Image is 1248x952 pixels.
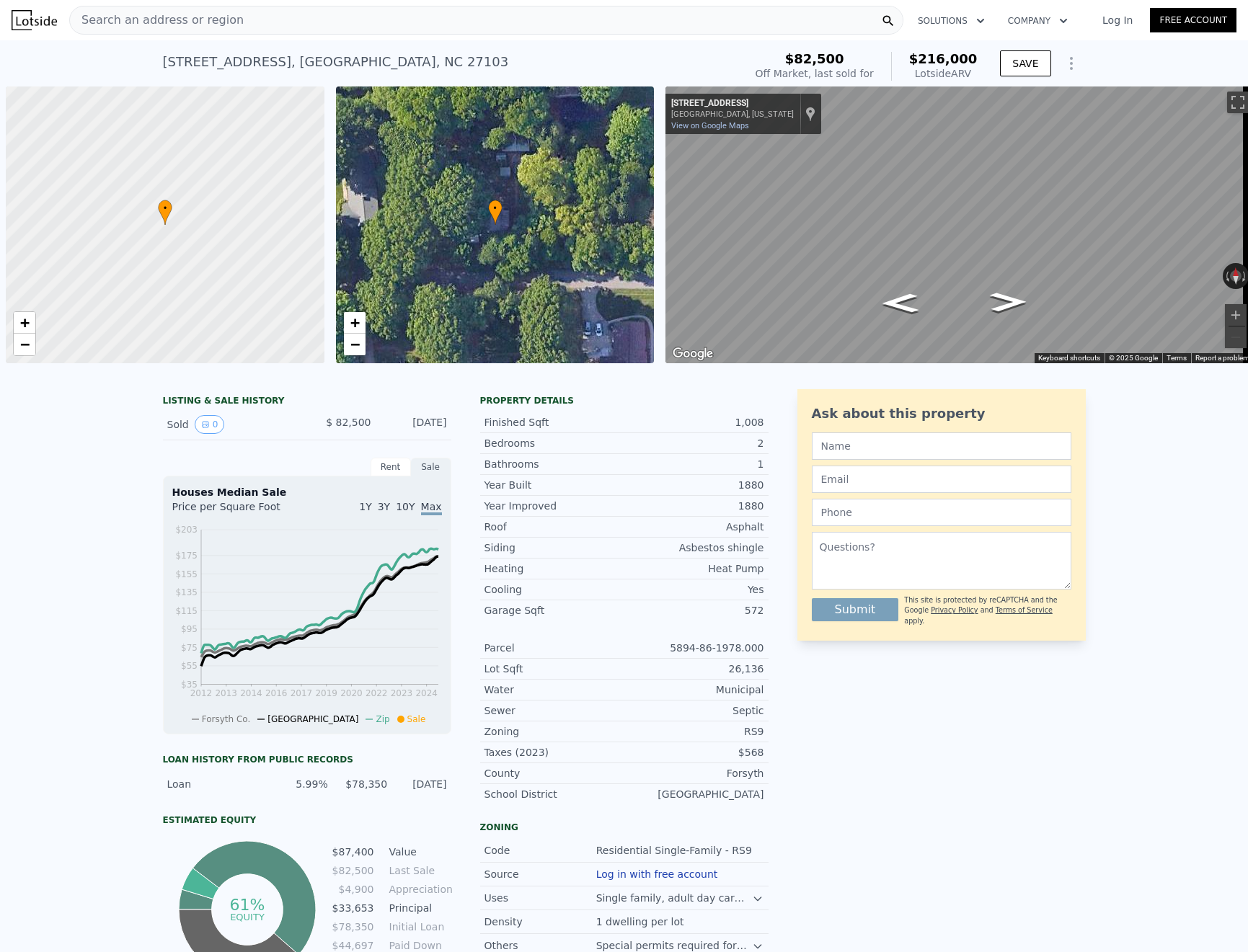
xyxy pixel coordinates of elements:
[671,110,794,119] div: [GEOGRAPHIC_DATA], [US_STATE]
[624,766,764,780] div: Forsyth
[344,312,366,334] a: Zoom in
[624,641,764,655] div: 5894-86-1978.000
[484,915,596,929] div: Density
[484,724,624,739] div: Zoning
[1167,354,1187,362] a: Terms
[624,703,764,718] div: Septic
[812,598,899,621] button: Submit
[350,313,359,332] span: +
[484,436,624,450] div: Bedrooms
[240,688,262,698] tspan: 2014
[624,415,764,430] div: 1,008
[596,891,753,905] div: Single family, adult day care, [DEMOGRAPHIC_DATA], police or fire station, recreation facility, s...
[1038,353,1100,363] button: Keyboard shortcuts
[163,814,451,826] div: Estimated Equity
[172,485,442,499] div: Houses Median Sale
[480,395,769,406] div: Property details
[484,478,624,492] div: Year Built
[163,52,509,72] div: [STREET_ADDRESS] , [GEOGRAPHIC_DATA] , NC 27103
[172,499,307,522] div: Price per Square Foot
[624,662,764,676] div: 26,136
[378,501,390,512] span: 3Y
[671,98,794,110] div: [STREET_ADDRESS]
[484,582,624,597] div: Cooling
[386,919,451,935] td: Initial Loan
[190,688,212,698] tspan: 2012
[484,499,624,513] div: Year Improved
[596,915,687,929] div: 1 dwelling per lot
[906,8,996,34] button: Solutions
[383,415,447,434] div: [DATE]
[376,714,389,724] span: Zip
[14,334,35,355] a: Zoom out
[624,478,764,492] div: 1880
[484,891,596,905] div: Uses
[267,714,358,724] span: [GEOGRAPHIC_DATA]
[484,641,624,655] div: Parcel
[488,202,503,215] span: •
[669,344,717,363] a: Open this area in Google Maps (opens a new window)
[624,682,764,697] div: Municipal
[175,551,198,561] tspan: $175
[484,540,624,555] div: Siding
[484,787,624,801] div: School District
[1225,326,1247,348] button: Zoom out
[390,688,412,698] tspan: 2023
[624,520,764,534] div: Asphalt
[229,896,265,914] tspan: 61%
[332,881,375,897] td: $4,900
[158,202,172,215] span: •
[175,606,198,616] tspan: $115
[484,703,624,718] div: Sewer
[175,525,198,535] tspan: $203
[812,432,1071,460] input: Name
[484,682,624,697] div: Water
[167,415,296,434] div: Sold
[20,335,30,353] span: −
[484,415,624,430] div: Finished Sqft
[484,843,596,858] div: Code
[480,822,769,833] div: Zoning
[350,335,359,353] span: −
[484,457,624,471] div: Bathrooms
[332,863,375,878] td: $82,500
[596,868,718,880] button: Log in with free account
[326,417,371,428] span: $ 82,500
[337,777,387,791] div: $78,350
[624,561,764,576] div: Heat Pump
[315,688,337,698] tspan: 2019
[484,561,624,576] div: Heating
[1223,263,1231,289] button: Rotate counterclockwise
[411,458,451,476] div: Sale
[484,520,624,534] div: Roof
[181,624,198,634] tspan: $95
[805,106,815,122] a: Show location on map
[624,540,764,555] div: Asbestos shingle
[1150,8,1236,32] a: Free Account
[332,900,375,916] td: $33,653
[624,724,764,739] div: RS9
[20,313,30,332] span: +
[181,680,198,690] tspan: $35
[265,688,287,698] tspan: 2016
[386,881,451,897] td: Appreciation
[1057,49,1086,78] button: Show Options
[484,745,624,760] div: Taxes (2023)
[904,595,1071,626] div: This site is protected by reCAPTCHA and the Google and apply.
[812,466,1071,493] input: Email
[624,745,764,760] div: $568
[1000,50,1050,76] button: SAVE
[371,458,411,476] div: Rent
[344,334,366,355] a: Zoom out
[386,844,451,860] td: Value
[484,662,624,676] div: Lot Sqft
[1109,354,1158,362] span: © 2025 Google
[996,606,1053,614] a: Terms of Service
[396,777,446,791] div: [DATE]
[909,51,978,66] span: $216,000
[624,603,764,618] div: 572
[669,344,717,363] img: Google
[340,688,363,698] tspan: 2020
[812,499,1071,526] input: Phone
[12,10,57,30] img: Lotside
